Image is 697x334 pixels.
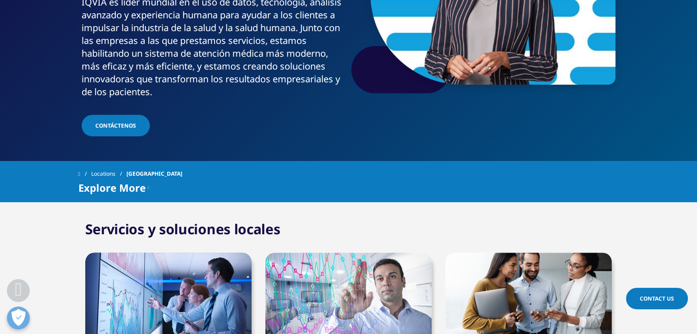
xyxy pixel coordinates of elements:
[78,182,146,193] span: Explore More
[626,288,688,309] a: Contact Us
[7,307,30,329] button: Abrir preferencias
[82,115,150,136] a: Contáctenos
[95,122,136,129] span: Contáctenos
[91,166,126,182] a: Locations
[640,295,674,302] span: Contact Us
[85,220,280,238] h2: Servicios y soluciones locales
[126,166,182,182] span: [GEOGRAPHIC_DATA]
